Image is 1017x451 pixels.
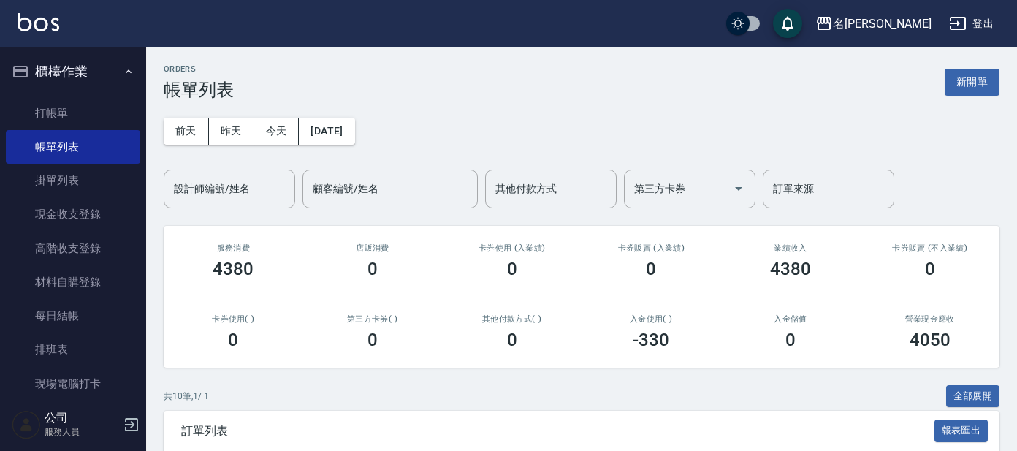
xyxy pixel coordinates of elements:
h3: 帳單列表 [164,80,234,100]
h3: 0 [228,330,238,350]
h2: 營業現金應收 [877,314,982,324]
h3: 0 [646,259,656,279]
h5: 公司 [45,411,119,425]
a: 新開單 [945,75,999,88]
button: [DATE] [299,118,354,145]
h3: 4380 [213,259,254,279]
a: 報表匯出 [934,423,989,437]
img: Person [12,410,41,439]
div: 名[PERSON_NAME] [833,15,932,33]
h3: 0 [507,259,517,279]
a: 現金收支登錄 [6,197,140,231]
h2: 第三方卡券(-) [321,314,425,324]
h2: 卡券使用 (入業績) [460,243,564,253]
h3: 0 [507,330,517,350]
a: 掛單列表 [6,164,140,197]
h3: 服務消費 [181,243,286,253]
h2: 卡券販賣 (入業績) [599,243,704,253]
button: 新開單 [945,69,999,96]
h3: 4380 [770,259,811,279]
h3: 4050 [910,330,951,350]
button: 前天 [164,118,209,145]
h2: 店販消費 [321,243,425,253]
button: 今天 [254,118,300,145]
button: save [773,9,802,38]
h3: 0 [925,259,935,279]
a: 高階收支登錄 [6,232,140,265]
button: 登出 [943,10,999,37]
a: 材料自購登錄 [6,265,140,299]
h3: -330 [633,330,669,350]
a: 帳單列表 [6,130,140,164]
button: 櫃檯作業 [6,53,140,91]
p: 共 10 筆, 1 / 1 [164,390,209,403]
h3: 0 [367,259,378,279]
a: 現場電腦打卡 [6,367,140,401]
button: 全部展開 [946,385,1000,408]
span: 訂單列表 [181,424,934,439]
button: Open [727,177,750,200]
img: Logo [18,13,59,31]
a: 每日結帳 [6,299,140,333]
h2: 卡券販賣 (不入業績) [877,243,982,253]
h2: 入金使用(-) [599,314,704,324]
h3: 0 [367,330,378,350]
h2: 入金儲值 [739,314,843,324]
h2: 其他付款方式(-) [460,314,564,324]
button: 名[PERSON_NAME] [810,9,937,39]
button: 報表匯出 [934,420,989,442]
h2: 業績收入 [739,243,843,253]
button: 昨天 [209,118,254,145]
h2: ORDERS [164,64,234,74]
a: 打帳單 [6,96,140,130]
h3: 0 [785,330,796,350]
p: 服務人員 [45,425,119,439]
h2: 卡券使用(-) [181,314,286,324]
a: 排班表 [6,333,140,366]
